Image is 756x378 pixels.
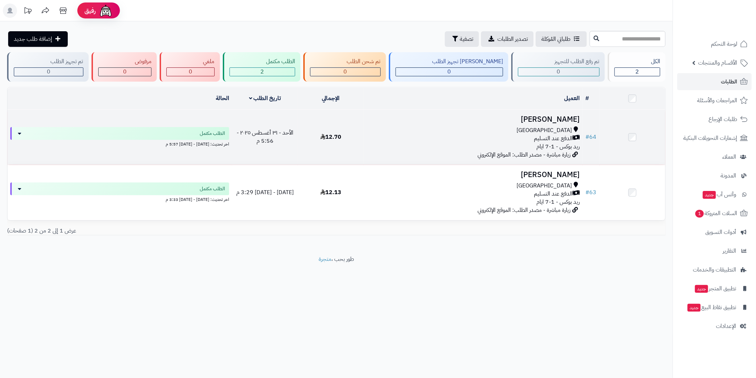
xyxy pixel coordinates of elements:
span: 0 [447,67,451,76]
a: العميل [564,94,580,103]
span: أدوات التسويق [705,227,736,237]
span: الطلب مكتمل [200,185,225,192]
span: الدفع عند التسليم [534,135,573,143]
div: الطلب مكتمل [230,57,296,66]
span: إضافة طلب جديد [14,35,52,43]
span: وآتس آب [702,190,736,199]
span: 2 [635,67,639,76]
span: الإعدادات [716,321,736,331]
span: رفيق [84,6,96,15]
a: #63 [586,188,597,197]
a: #64 [586,133,597,141]
div: مرفوض [98,57,152,66]
a: الطلب مكتمل 2 [221,52,302,82]
div: اخر تحديث: [DATE] - [DATE] 5:57 م [10,140,229,147]
span: 0 [189,67,192,76]
span: 12.70 [320,133,341,141]
span: 0 [123,67,127,76]
span: الأقسام والمنتجات [698,58,737,68]
h3: [PERSON_NAME] [366,115,580,124]
a: الإجمالي [322,94,340,103]
span: ريد بوكس - 1-7 ايام [537,198,580,206]
a: المراجعات والأسئلة [677,92,752,109]
span: لوحة التحكم [711,39,737,49]
div: ملغي [166,57,215,66]
div: عرض 1 إلى 2 من 2 (1 صفحات) [2,227,336,235]
a: طلبات الإرجاع [677,111,752,128]
a: العملاء [677,148,752,165]
span: المدونة [721,171,736,181]
div: اخر تحديث: [DATE] - [DATE] 3:33 م [10,195,229,203]
div: 0 [167,68,214,76]
div: تم رفع الطلب للتجهيز [518,57,600,66]
a: الحالة [216,94,229,103]
span: 2 [260,67,264,76]
a: التقارير [677,242,752,259]
span: تطبيق المتجر [694,284,736,294]
h3: [PERSON_NAME] [366,171,580,179]
span: # [586,188,590,197]
div: 2 [230,68,295,76]
span: تصفية [460,35,473,43]
span: زيارة مباشرة - مصدر الطلب: الموقع الإلكتروني [478,206,571,214]
span: التقارير [723,246,736,256]
a: ملغي 0 [158,52,221,82]
span: العملاء [722,152,736,162]
button: تصفية [445,31,479,47]
span: 1 [695,210,704,218]
span: الطلب مكتمل [200,130,225,137]
a: [PERSON_NAME] تجهيز الطلب 0 [387,52,510,82]
a: طلباتي المُوكلة [536,31,587,47]
a: التطبيقات والخدمات [677,261,752,278]
span: إشعارات التحويلات البنكية [683,133,737,143]
span: 0 [343,67,347,76]
span: جديد [695,285,708,293]
a: تحديثات المنصة [19,4,37,20]
img: ai-face.png [99,4,113,18]
div: 0 [396,68,503,76]
div: 0 [14,68,83,76]
a: أدوات التسويق [677,224,752,241]
div: 0 [518,68,599,76]
a: السلات المتروكة1 [677,205,752,222]
a: إشعارات التحويلات البنكية [677,130,752,147]
span: زيارة مباشرة - مصدر الطلب: الموقع الإلكتروني [478,150,571,159]
a: الإعدادات [677,318,752,335]
span: الطلبات [721,77,737,87]
a: تطبيق نقاط البيعجديد [677,299,752,316]
span: جديد [703,191,716,199]
span: الدفع عند التسليم [534,190,573,198]
span: تصدير الطلبات [497,35,528,43]
a: # [586,94,589,103]
div: الكل [614,57,661,66]
span: تطبيق نقاط البيع [687,302,736,312]
span: المراجعات والأسئلة [697,95,737,105]
span: 12.13 [320,188,341,197]
span: 0 [47,67,50,76]
a: وآتس آبجديد [677,186,752,203]
a: تاريخ الطلب [249,94,281,103]
div: تم تجهيز الطلب [14,57,83,66]
span: # [586,133,590,141]
a: الكل2 [606,52,667,82]
div: 0 [310,68,380,76]
a: مرفوض 0 [90,52,159,82]
span: طلباتي المُوكلة [541,35,570,43]
a: الطلبات [677,73,752,90]
span: جديد [688,304,701,312]
div: تم شحن الطلب [310,57,381,66]
span: الأحد - ٣١ أغسطس ٢٠٢٥ - 5:56 م [237,128,294,145]
a: متجرة [319,255,331,263]
div: 0 [99,68,151,76]
span: السلات المتروكة [695,208,737,218]
a: تم شحن الطلب 0 [302,52,387,82]
a: المدونة [677,167,752,184]
a: تم رفع الطلب للتجهيز 0 [510,52,606,82]
span: [GEOGRAPHIC_DATA] [517,126,572,135]
a: لوحة التحكم [677,35,752,53]
a: تصدير الطلبات [481,31,534,47]
span: طلبات الإرجاع [708,114,737,124]
span: [GEOGRAPHIC_DATA] [517,182,572,190]
span: التطبيقات والخدمات [693,265,736,275]
a: تطبيق المتجرجديد [677,280,752,297]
